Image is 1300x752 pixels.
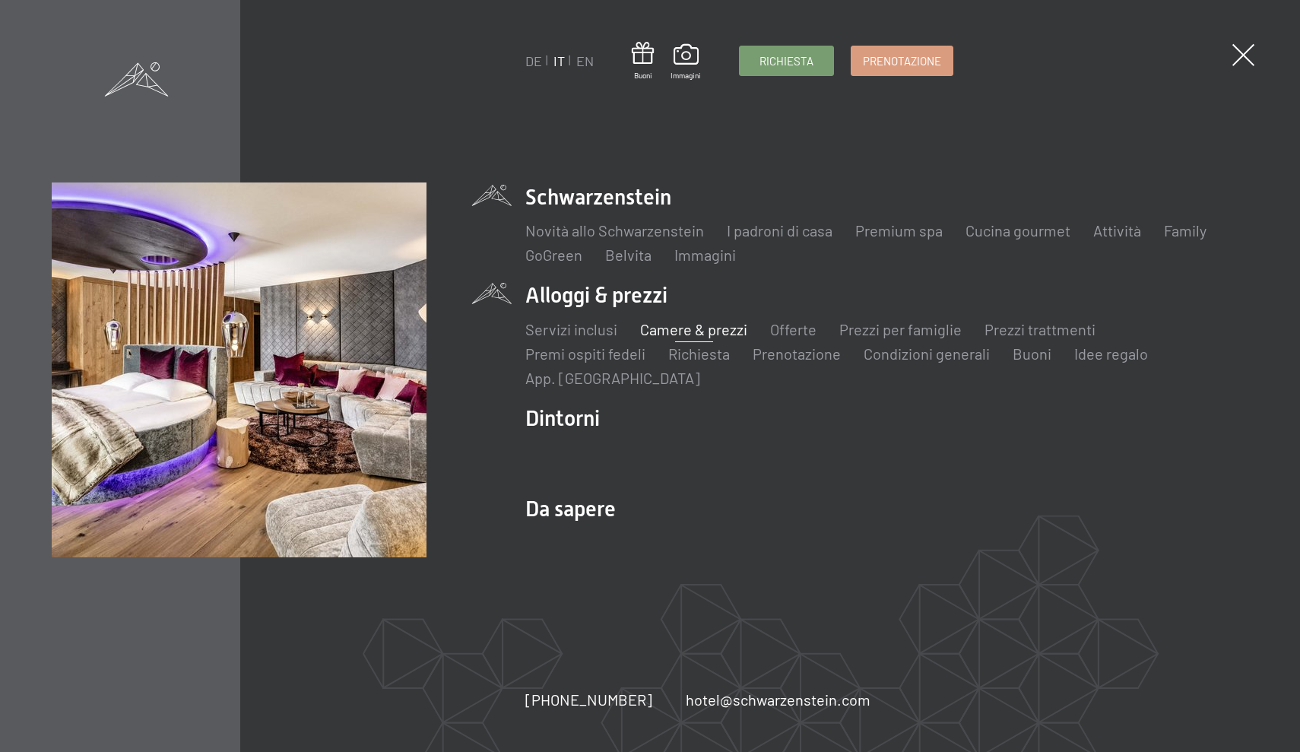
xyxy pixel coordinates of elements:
a: Offerte [770,320,816,338]
span: Buoni [632,70,654,81]
a: I padroni di casa [727,221,832,240]
a: Family [1164,221,1206,240]
a: Prezzi per famiglie [839,320,962,338]
a: Prenotazione [753,344,841,363]
a: Novità allo Schwarzenstein [525,221,704,240]
a: Servizi inclusi [525,320,617,338]
a: Immagini [674,246,736,264]
a: EN [576,52,594,69]
a: hotel@schwarzenstein.com [686,689,870,710]
a: Premi ospiti fedeli [525,344,645,363]
a: Immagini [671,44,701,81]
span: Richiesta [759,53,813,69]
a: Camere & prezzi [640,320,747,338]
span: Prenotazione [863,53,941,69]
a: Cucina gourmet [965,221,1070,240]
span: [PHONE_NUMBER] [525,690,652,709]
a: Idee regalo [1074,344,1148,363]
a: Condizioni generali [864,344,990,363]
a: Buoni [632,42,654,81]
span: Immagini [671,70,701,81]
a: Buoni [1013,344,1051,363]
a: Belvita [605,246,652,264]
a: Richiesta [740,46,833,75]
a: DE [525,52,542,69]
a: Richiesta [668,344,730,363]
a: [PHONE_NUMBER] [525,689,652,710]
a: Prezzi trattmenti [985,320,1095,338]
a: Prenotazione [851,46,953,75]
a: IT [553,52,565,69]
a: Attività [1093,221,1141,240]
a: GoGreen [525,246,582,264]
a: App. [GEOGRAPHIC_DATA] [525,369,700,387]
a: Premium spa [855,221,943,240]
